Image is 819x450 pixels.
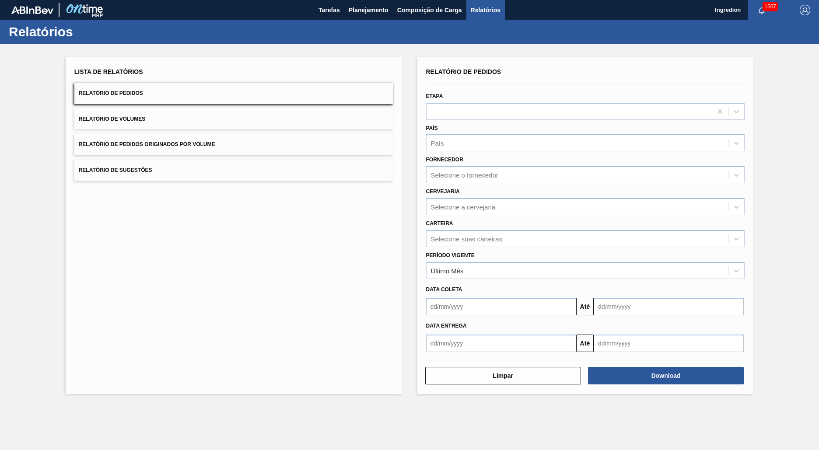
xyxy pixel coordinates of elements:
[318,5,340,15] span: Tarefas
[431,267,464,274] div: Último Mês
[9,27,164,37] h1: Relatórios
[79,116,145,122] span: Relatório de Volumes
[79,167,152,173] span: Relatório de Sugestões
[426,125,438,131] label: País
[800,5,810,15] img: Logout
[79,90,143,96] span: Relatório de Pedidos
[576,298,594,315] button: Até
[763,2,778,11] span: 1507
[349,5,388,15] span: Planejamento
[397,5,462,15] span: Composição de Carga
[426,188,460,195] label: Cervejaria
[426,157,463,163] label: Fornecedor
[588,367,744,384] button: Download
[79,141,215,147] span: Relatório de Pedidos Originados por Volume
[74,160,393,181] button: Relatório de Sugestões
[74,68,143,75] span: Lista de Relatórios
[431,171,498,179] div: Selecione o fornecedor
[576,335,594,352] button: Até
[426,335,576,352] input: dd/mm/yyyy
[74,83,393,104] button: Relatório de Pedidos
[426,68,501,75] span: Relatório de Pedidos
[11,6,53,14] img: TNhmsLtSVTkK8tSr43FrP2fwEKptu5GPRR3wAAAABJRU5ErkJggg==
[431,203,496,210] div: Selecione a cervejaria
[748,4,776,16] button: Notificações
[426,298,576,315] input: dd/mm/yyyy
[426,252,475,258] label: Período Vigente
[426,323,467,329] span: Data Entrega
[426,220,453,227] label: Carteira
[471,5,500,15] span: Relatórios
[431,140,444,147] div: País
[594,335,744,352] input: dd/mm/yyyy
[431,235,502,242] div: Selecione suas carteiras
[74,108,393,130] button: Relatório de Volumes
[594,298,744,315] input: dd/mm/yyyy
[426,286,462,293] span: Data coleta
[74,134,393,155] button: Relatório de Pedidos Originados por Volume
[426,93,443,99] label: Etapa
[425,367,581,384] button: Limpar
